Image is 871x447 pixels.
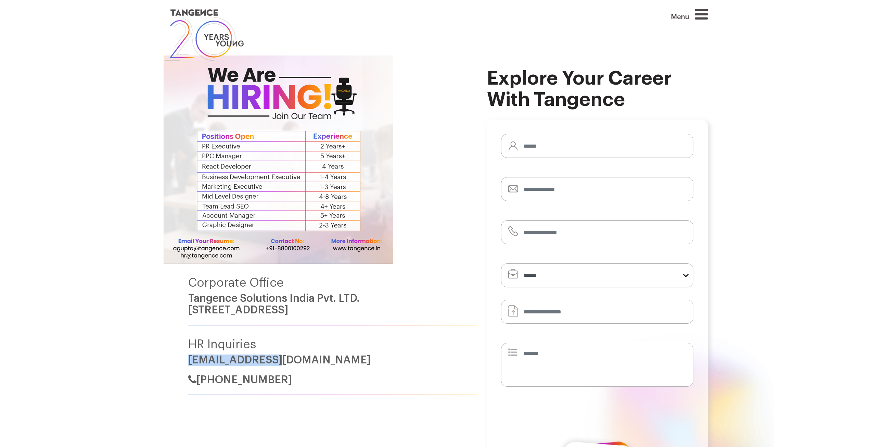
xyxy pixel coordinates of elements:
[501,263,693,287] select: form-select-lg example
[164,7,245,63] img: logo SVG
[188,355,371,365] a: [EMAIL_ADDRESS][DOMAIN_NAME]
[545,399,649,426] iframe: reCAPTCHA
[196,375,292,385] span: [PHONE_NUMBER]
[487,68,708,110] h2: Explore your career with Tangence
[188,338,477,351] h4: HR Inquiries
[188,375,292,385] a: [PHONE_NUMBER]
[188,293,360,315] a: Tangence Solutions India Pvt. LTD.[STREET_ADDRESS]
[188,276,477,289] h4: Corporate Office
